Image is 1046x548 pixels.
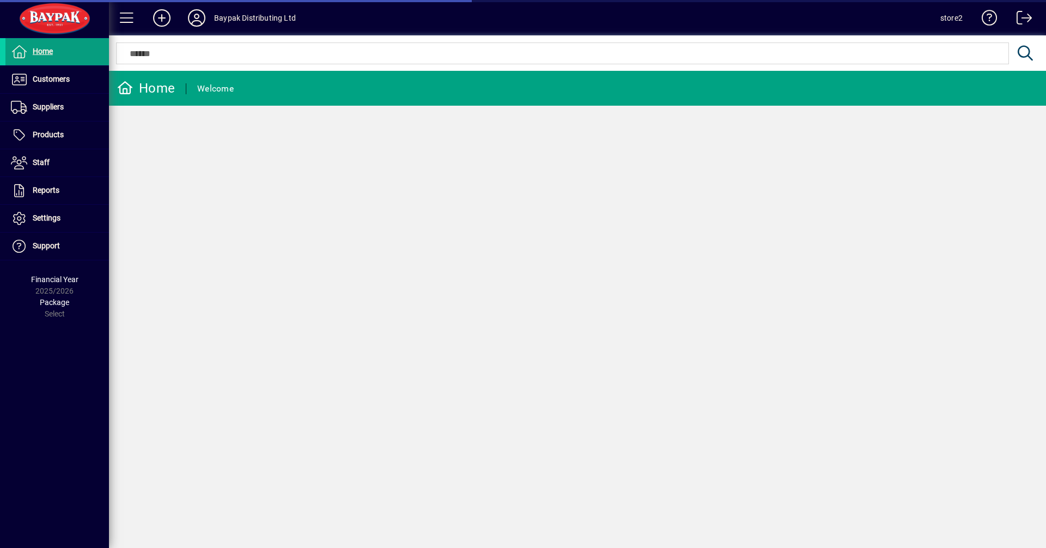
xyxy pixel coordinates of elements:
[5,233,109,260] a: Support
[5,94,109,121] a: Suppliers
[33,130,64,139] span: Products
[33,102,64,111] span: Suppliers
[5,66,109,93] a: Customers
[33,47,53,56] span: Home
[40,298,69,307] span: Package
[33,75,70,83] span: Customers
[117,80,175,97] div: Home
[33,214,60,222] span: Settings
[179,8,214,28] button: Profile
[214,9,296,27] div: Baypak Distributing Ltd
[31,275,78,284] span: Financial Year
[144,8,179,28] button: Add
[33,241,60,250] span: Support
[974,2,998,38] a: Knowledge Base
[33,186,59,194] span: Reports
[5,121,109,149] a: Products
[5,177,109,204] a: Reports
[197,80,234,98] div: Welcome
[1008,2,1032,38] a: Logout
[5,205,109,232] a: Settings
[940,9,963,27] div: store2
[5,149,109,176] a: Staff
[33,158,50,167] span: Staff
